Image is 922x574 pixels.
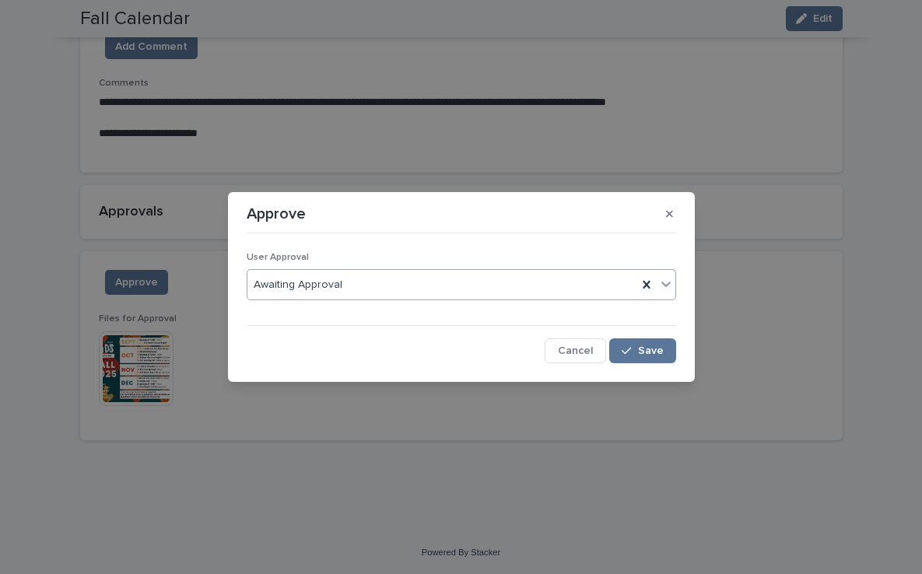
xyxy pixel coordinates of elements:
span: User Approval [247,253,309,262]
span: Cancel [558,345,593,356]
span: Save [638,345,664,356]
button: Save [609,338,675,363]
button: Cancel [545,338,606,363]
span: Awaiting Approval [254,277,342,293]
p: Approve [247,205,306,223]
